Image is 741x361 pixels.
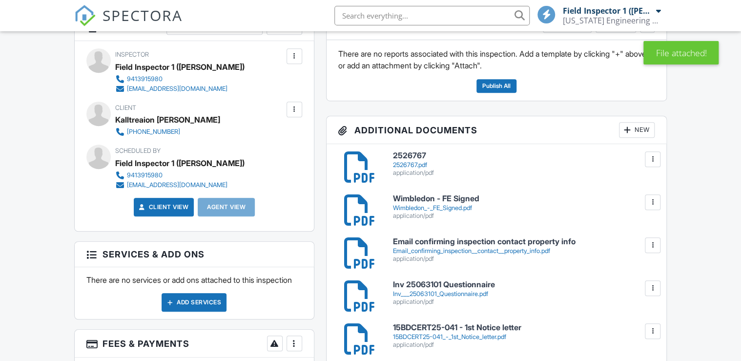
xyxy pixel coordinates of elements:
[393,194,655,203] h6: Wimbledon - FE Signed
[74,13,183,34] a: SPECTORA
[75,330,314,358] h3: Fees & Payments
[393,298,655,306] div: application/pdf
[619,122,655,138] div: New
[393,237,655,246] h6: Email confirming inspection contact property info
[393,151,655,176] a: 2526767 2526767.pdf application/pdf
[115,170,237,180] a: 9413915980
[393,280,655,289] h6: Inv 25063101 Questionnaire
[393,212,655,220] div: application/pdf
[393,161,655,169] div: 2526767.pdf
[563,16,660,25] div: Florida Engineering LLC
[115,51,149,58] span: Inspector
[643,41,719,64] div: File attached!
[115,127,212,137] a: [PHONE_NUMBER]
[393,237,655,262] a: Email confirming inspection contact property info Email_confirming_inspection__contact__property_...
[115,180,237,190] a: [EMAIL_ADDRESS][DOMAIN_NAME]
[115,147,161,154] span: Scheduled By
[393,333,655,341] div: 15BDCERT25-041_-_1st_Notice_letter.pdf
[75,267,314,319] div: There are no services or add ons attached to this inspection
[327,116,666,144] h3: Additional Documents
[127,181,227,189] div: [EMAIL_ADDRESS][DOMAIN_NAME]
[115,156,245,170] div: Field Inspector 1 ([PERSON_NAME])
[393,290,655,298] div: Inv___25063101_Questionnaire.pdf
[334,6,530,25] input: Search everything...
[137,202,189,212] a: Client View
[127,75,163,83] div: 9413915980
[393,151,655,160] h6: 2526767
[127,171,163,179] div: 9413915980
[75,242,314,267] h3: Services & Add ons
[127,128,180,136] div: [PHONE_NUMBER]
[115,104,136,111] span: Client
[115,60,245,74] div: Field Inspector 1 ([PERSON_NAME])
[563,6,653,16] div: Field Inspector 1 ([PERSON_NAME])
[115,84,237,94] a: [EMAIL_ADDRESS][DOMAIN_NAME]
[74,5,96,26] img: The Best Home Inspection Software - Spectora
[393,247,655,255] div: Email_confirming_inspection__contact__property_info.pdf
[115,74,237,84] a: 9413915980
[393,255,655,263] div: application/pdf
[393,169,655,177] div: application/pdf
[103,5,183,25] span: SPECTORA
[393,341,655,349] div: application/pdf
[393,323,655,332] h6: 15BDCERT25-041 - 1st Notice letter
[393,194,655,219] a: Wimbledon - FE Signed Wimbledon_-_FE_Signed.pdf application/pdf
[393,204,655,212] div: Wimbledon_-_FE_Signed.pdf
[115,112,220,127] div: Kalltreaion [PERSON_NAME]
[127,85,227,93] div: [EMAIL_ADDRESS][DOMAIN_NAME]
[162,293,226,312] div: Add Services
[393,280,655,305] a: Inv 25063101 Questionnaire Inv___25063101_Questionnaire.pdf application/pdf
[393,323,655,348] a: 15BDCERT25-041 - 1st Notice letter 15BDCERT25-041_-_1st_Notice_letter.pdf application/pdf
